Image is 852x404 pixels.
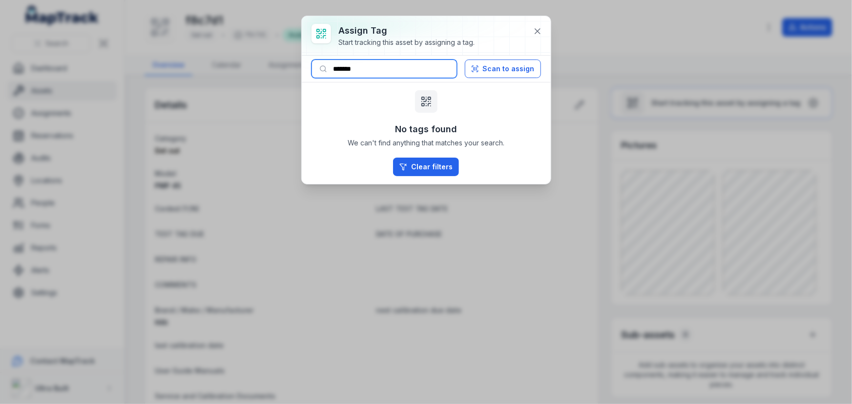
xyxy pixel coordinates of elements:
[393,158,459,176] button: Clear filters
[465,60,541,78] button: Scan to assign
[395,122,457,136] h3: No tags found
[339,38,475,47] div: Start tracking this asset by assigning a tag.
[348,138,504,148] span: We can't find anything that matches your search.
[339,24,475,38] h3: Assign tag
